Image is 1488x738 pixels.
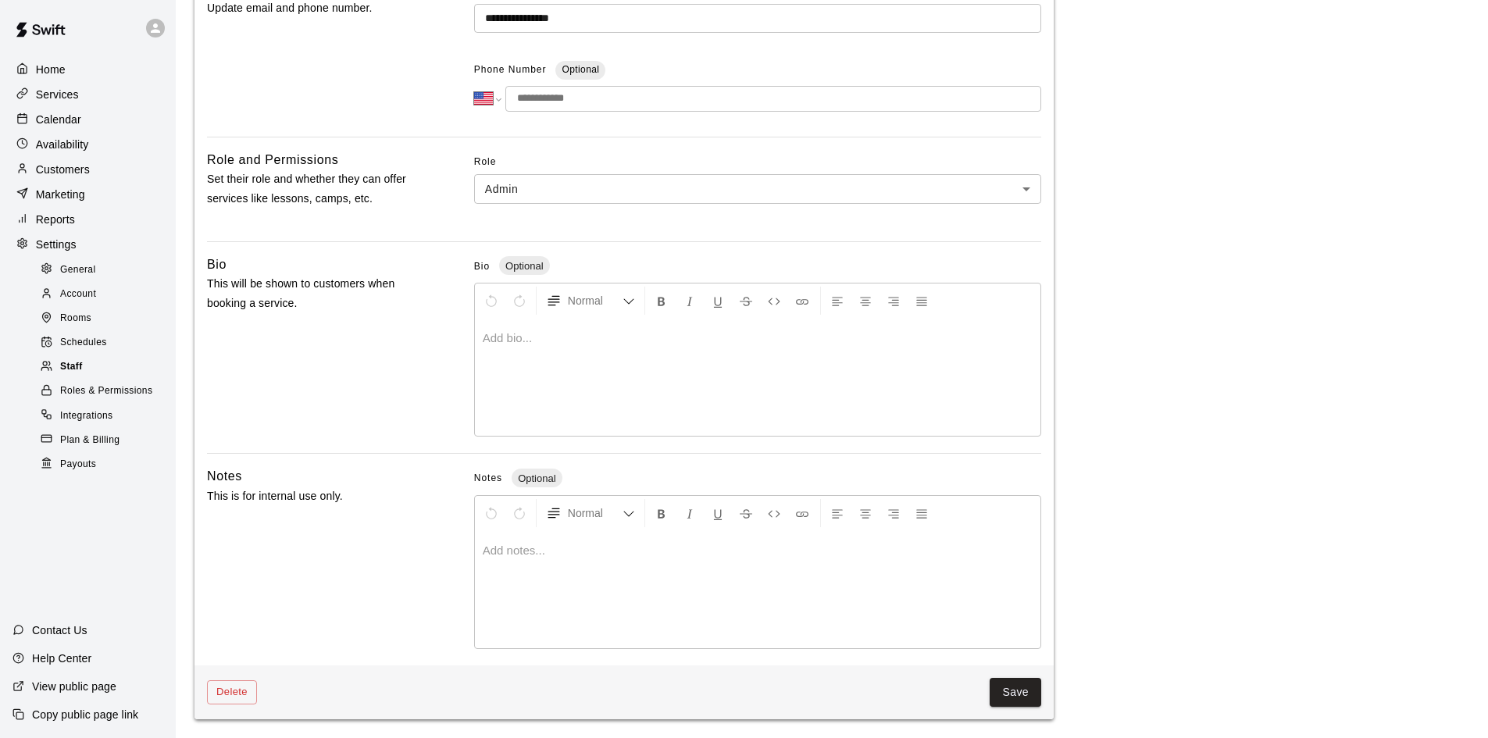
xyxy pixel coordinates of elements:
div: Plan & Billing [37,430,169,451]
h6: Notes [207,466,242,487]
button: Formatting Options [540,287,641,315]
button: Delete [207,680,257,704]
button: Redo [506,499,533,527]
p: Settings [36,237,77,252]
p: Contact Us [32,622,87,638]
div: Admin [474,174,1041,203]
a: Customers [12,158,163,181]
button: Format Bold [648,287,675,315]
span: Phone Number [474,58,547,83]
p: Help Center [32,651,91,666]
span: Normal [568,505,623,521]
button: Insert Link [789,287,815,315]
span: Roles & Permissions [60,383,152,399]
div: Integrations [37,405,169,427]
button: Justify Align [908,499,935,527]
p: Copy public page link [32,707,138,722]
a: Account [37,282,176,306]
div: Rooms [37,308,169,330]
button: Justify Align [908,287,935,315]
button: Right Align [880,287,907,315]
div: Staff [37,356,169,378]
button: Format Italics [676,287,703,315]
span: Normal [568,293,623,308]
div: Payouts [37,454,169,476]
a: Home [12,58,163,81]
p: Home [36,62,66,77]
span: Integrations [60,408,113,424]
span: Staff [60,359,83,375]
button: Format Strikethrough [733,287,759,315]
p: Marketing [36,187,85,202]
p: View public page [32,679,116,694]
button: Insert Code [761,287,787,315]
span: Payouts [60,457,96,472]
p: Calendar [36,112,81,127]
a: Plan & Billing [37,428,176,452]
p: Services [36,87,79,102]
button: Redo [506,287,533,315]
button: Insert Link [789,499,815,527]
div: Roles & Permissions [37,380,169,402]
span: Role [474,150,1041,175]
button: Formatting Options [540,499,641,527]
a: Payouts [37,452,176,476]
button: Left Align [824,499,851,527]
p: This will be shown to customers when booking a service. [207,274,424,313]
a: Rooms [37,307,176,331]
button: Insert Code [761,499,787,527]
span: Rooms [60,311,91,326]
span: Account [60,287,96,302]
button: Center Align [852,287,879,315]
div: Account [37,283,169,305]
button: Save [990,678,1041,707]
a: General [37,258,176,282]
button: Undo [478,287,505,315]
span: General [60,262,96,278]
span: Bio [474,261,490,272]
a: Settings [12,233,163,256]
p: Customers [36,162,90,177]
div: Schedules [37,332,169,354]
button: Format Underline [705,287,731,315]
a: Integrations [37,404,176,428]
p: Set their role and whether they can offer services like lessons, camps, etc. [207,169,424,209]
button: Undo [478,499,505,527]
p: Availability [36,137,89,152]
a: Marketing [12,183,163,206]
div: General [37,259,169,281]
span: Plan & Billing [60,433,120,448]
h6: Role and Permissions [207,150,338,170]
button: Format Underline [705,499,731,527]
span: Optional [562,64,599,75]
p: This is for internal use only. [207,487,424,506]
button: Format Italics [676,499,703,527]
a: Calendar [12,108,163,131]
button: Right Align [880,499,907,527]
span: Optional [512,472,562,484]
h6: Bio [207,255,227,275]
p: Reports [36,212,75,227]
button: Format Strikethrough [733,499,759,527]
a: Roles & Permissions [37,380,176,404]
a: Reports [12,208,163,231]
a: Availability [12,133,163,156]
a: Schedules [37,331,176,355]
button: Format Bold [648,499,675,527]
span: Optional [499,260,549,272]
a: Services [12,83,163,106]
span: Notes [474,472,502,483]
span: Schedules [60,335,107,351]
a: Staff [37,355,176,380]
button: Center Align [852,499,879,527]
button: Left Align [824,287,851,315]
